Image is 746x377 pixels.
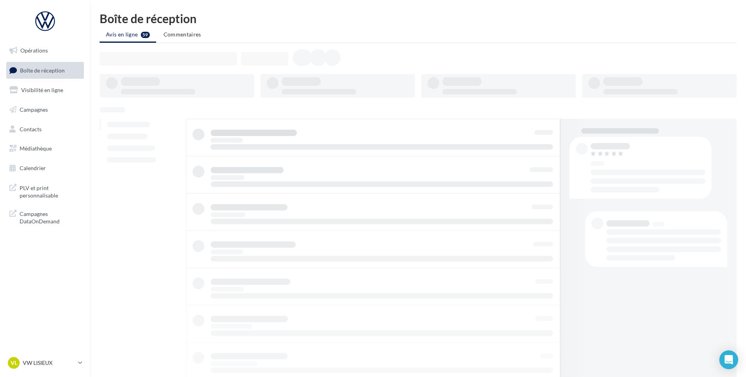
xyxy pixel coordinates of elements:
[5,42,86,59] a: Opérations
[5,101,86,118] a: Campagnes
[20,145,52,152] span: Médiathèque
[5,82,86,98] a: Visibilité en ligne
[5,140,86,157] a: Médiathèque
[5,160,86,176] a: Calendrier
[11,359,17,367] span: VL
[6,355,84,370] a: VL VW LISIEUX
[164,31,201,38] span: Commentaires
[20,165,46,171] span: Calendrier
[100,13,737,24] div: Boîte de réception
[5,62,86,79] a: Boîte de réception
[5,179,86,203] a: PLV et print personnalisable
[23,359,75,367] p: VW LISIEUX
[719,350,738,369] div: Open Intercom Messenger
[21,87,63,93] span: Visibilité en ligne
[5,205,86,228] a: Campagnes DataOnDemand
[5,121,86,138] a: Contacts
[20,106,48,113] span: Campagnes
[20,183,81,199] span: PLV et print personnalisable
[20,125,42,132] span: Contacts
[20,208,81,225] span: Campagnes DataOnDemand
[20,47,48,54] span: Opérations
[20,67,65,73] span: Boîte de réception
